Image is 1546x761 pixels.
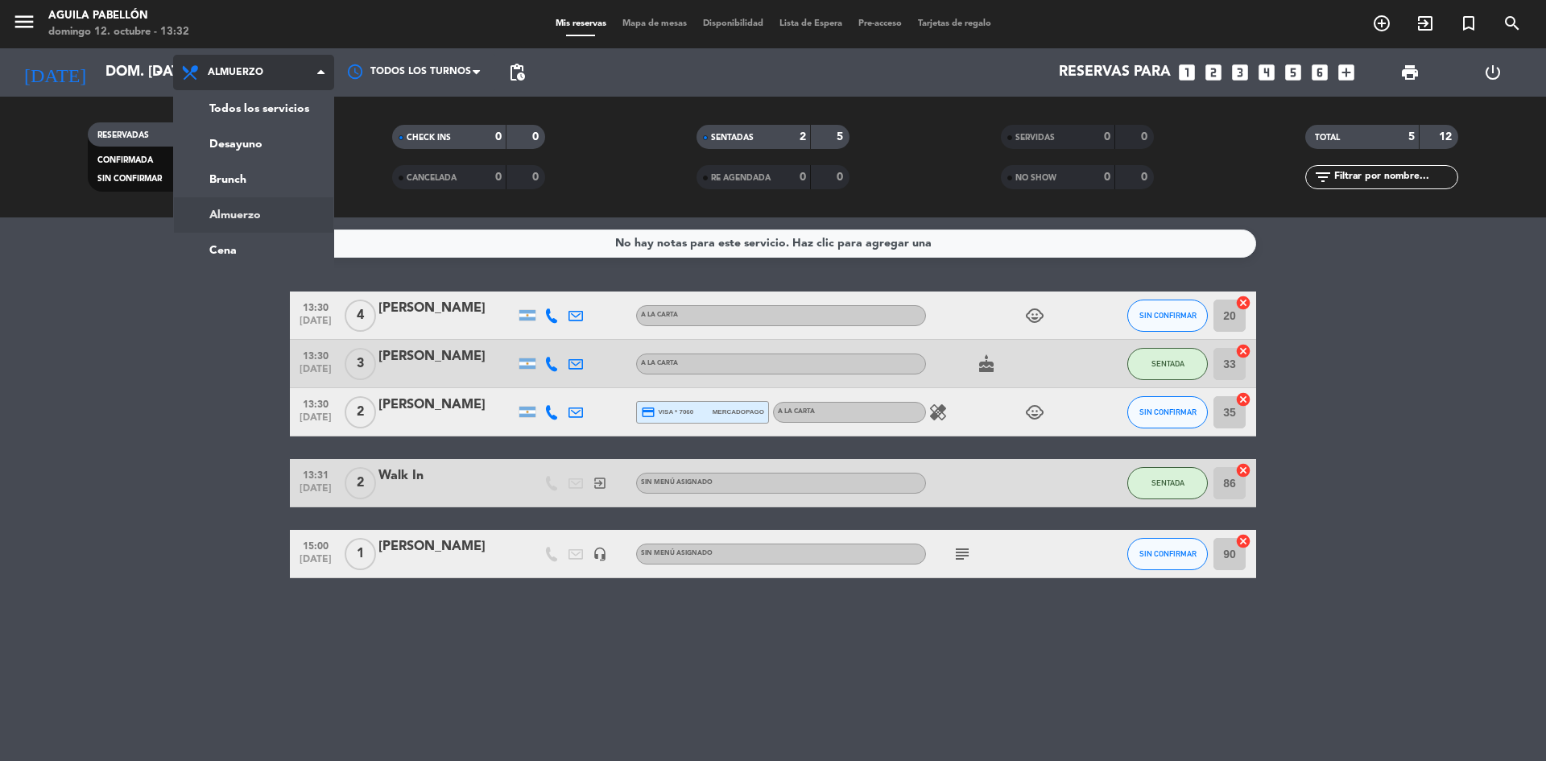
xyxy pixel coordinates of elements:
button: SENTADA [1127,348,1208,380]
i: exit_to_app [1416,14,1435,33]
span: 1 [345,538,376,570]
i: looks_6 [1309,62,1330,83]
span: SIN CONFIRMAR [1139,407,1197,416]
span: Reservas para [1059,64,1171,81]
i: headset_mic [593,547,607,561]
strong: 0 [1104,172,1110,183]
span: Tarjetas de regalo [910,19,999,28]
div: [PERSON_NAME] [378,298,515,319]
i: search [1503,14,1522,33]
div: domingo 12. octubre - 13:32 [48,24,189,40]
button: menu [12,10,36,39]
span: 13:30 [296,345,336,364]
span: 2 [345,396,376,428]
span: Mapa de mesas [614,19,695,28]
i: looks_5 [1283,62,1304,83]
i: subject [953,544,972,564]
strong: 5 [837,131,846,143]
span: [DATE] [296,412,336,431]
span: RESERVADAS [97,131,149,139]
span: SIN CONFIRMAR [1139,311,1197,320]
span: 4 [345,300,376,332]
strong: 0 [1141,172,1151,183]
a: Brunch [174,162,333,197]
span: Sin menú asignado [641,550,713,556]
span: CANCELADA [407,174,457,182]
span: 15:00 [296,536,336,554]
span: SERVIDAS [1015,134,1055,142]
strong: 0 [1141,131,1151,143]
span: Mis reservas [548,19,614,28]
a: Almuerzo [174,197,333,233]
button: SIN CONFIRMAR [1127,538,1208,570]
i: add_circle_outline [1372,14,1391,33]
span: SENTADA [1151,478,1184,487]
strong: 0 [495,172,502,183]
strong: 2 [800,131,806,143]
div: [PERSON_NAME] [378,536,515,557]
span: mercadopago [713,407,764,417]
span: [DATE] [296,364,336,383]
i: child_care [1025,403,1044,422]
span: 13:30 [296,297,336,316]
i: filter_list [1313,168,1333,187]
strong: 0 [495,131,502,143]
i: looks_two [1203,62,1224,83]
i: looks_one [1176,62,1197,83]
span: SENTADAS [711,134,754,142]
span: SIN CONFIRMAR [1139,549,1197,558]
div: [PERSON_NAME] [378,395,515,416]
span: A LA CARTA [778,408,815,415]
span: [DATE] [296,554,336,573]
i: power_settings_new [1483,63,1503,82]
span: [DATE] [296,483,336,502]
span: Disponibilidad [695,19,771,28]
i: cancel [1235,462,1251,478]
div: Aguila Pabellón [48,8,189,24]
button: SIN CONFIRMAR [1127,300,1208,332]
span: pending_actions [507,63,527,82]
i: healing [928,403,948,422]
i: child_care [1025,306,1044,325]
div: Walk In [378,465,515,486]
span: [DATE] [296,316,336,334]
span: 2 [345,467,376,499]
span: RE AGENDADA [711,174,771,182]
span: Lista de Espera [771,19,850,28]
div: LOG OUT [1451,48,1534,97]
i: cancel [1235,391,1251,407]
strong: 0 [1104,131,1110,143]
i: cancel [1235,343,1251,359]
strong: 12 [1439,131,1455,143]
i: cancel [1235,533,1251,549]
span: A LA CARTA [641,360,678,366]
span: 13:31 [296,465,336,483]
span: CHECK INS [407,134,451,142]
button: SENTADA [1127,467,1208,499]
strong: 5 [1408,131,1415,143]
span: CONFIRMADA [97,156,153,164]
i: looks_4 [1256,62,1277,83]
span: 13:30 [296,394,336,412]
strong: 0 [837,172,846,183]
strong: 0 [800,172,806,183]
a: Todos los servicios [174,91,333,126]
i: cake [977,354,996,374]
span: print [1400,63,1420,82]
span: SIN CONFIRMAR [97,175,162,183]
a: Cena [174,233,333,268]
span: visa * 7060 [641,405,693,420]
strong: 0 [532,172,542,183]
a: Desayuno [174,126,333,162]
input: Filtrar por nombre... [1333,168,1457,186]
span: NO SHOW [1015,174,1056,182]
i: turned_in_not [1459,14,1478,33]
span: TOTAL [1315,134,1340,142]
span: Sin menú asignado [641,479,713,486]
i: cancel [1235,295,1251,311]
i: credit_card [641,405,655,420]
span: Almuerzo [208,67,263,78]
span: Pre-acceso [850,19,910,28]
i: looks_3 [1230,62,1250,83]
i: menu [12,10,36,34]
